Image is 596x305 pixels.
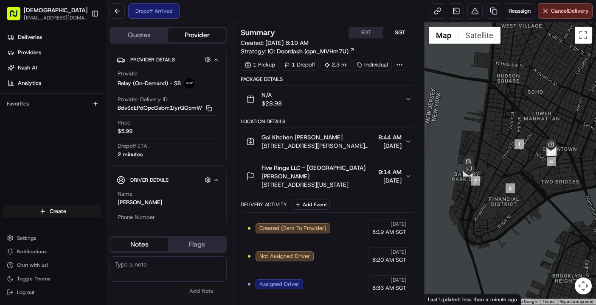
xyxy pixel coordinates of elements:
a: 💻API Documentation [68,120,140,135]
span: 8:44 AM [378,133,402,141]
div: [PERSON_NAME] [118,199,162,206]
span: 9:14 AM [378,168,402,176]
span: IO: Doordash (opn_MVHm7U) [268,47,349,55]
span: 8:19 AM SGT [372,228,406,236]
button: Five Rings LLC - [GEOGRAPHIC_DATA] [PERSON_NAME][STREET_ADDRESS][US_STATE]9:14 AM[DATE] [241,158,417,194]
button: Show satellite imagery [458,27,500,44]
button: EDT [349,27,383,38]
h3: Summary [241,29,275,36]
span: $5.99 [118,128,132,135]
span: [DATE] [378,176,402,185]
div: 2.3 mi [320,59,351,71]
p: Welcome 👋 [8,34,155,48]
div: Strategy: [241,47,355,55]
span: Nash AI [18,64,37,72]
span: [DATE] [391,249,406,255]
button: Flags [168,238,226,251]
div: Delivery Activity [241,201,287,208]
button: Provider [168,28,226,42]
span: [STREET_ADDRESS][PERSON_NAME][US_STATE] [261,141,375,150]
span: [DEMOGRAPHIC_DATA] [24,6,87,14]
span: [DATE] [391,221,406,227]
span: [DATE] [391,277,406,283]
span: 8:20 AM SGT [372,256,406,264]
button: [EMAIL_ADDRESS][DOMAIN_NAME] [24,14,87,21]
div: Start new chat [29,81,139,90]
div: 5 [547,157,556,166]
span: API Documentation [80,123,136,132]
div: Individual [353,59,392,71]
div: 📗 [8,124,15,131]
button: Start new chat [144,84,155,94]
span: Providers [18,49,41,56]
span: Phone Number [118,213,155,221]
span: Five Rings LLC - [GEOGRAPHIC_DATA] [PERSON_NAME] [261,164,375,180]
button: Notes [110,238,168,251]
span: [STREET_ADDRESS][US_STATE] [261,180,375,189]
button: Gai Kitchen [PERSON_NAME][STREET_ADDRESS][PERSON_NAME][US_STATE]8:44 AM[DATE] [241,128,417,155]
span: Provider [118,70,138,78]
button: Create [3,205,102,218]
div: 1 [514,139,524,149]
span: Reassign [509,7,531,15]
div: Last Updated: less than a minute ago [425,294,521,305]
button: Toggle fullscreen view [575,27,592,44]
a: Nash AI [3,61,106,75]
span: Create [50,208,66,215]
a: Powered byPylon [60,144,103,150]
div: 1 Dropoff [281,59,319,71]
span: 8:33 AM SGT [372,284,406,292]
button: Log out [3,286,102,298]
span: $28.98 [261,99,282,108]
a: Report a map error [559,299,593,304]
span: Price [118,119,130,127]
button: BdvScEPdOpcGabm1lyrQGcmW [118,104,212,112]
button: Driver Details [117,173,219,187]
span: Chat with us! [17,262,48,269]
button: SGT [383,27,417,38]
div: Location Details [241,118,417,125]
span: Provider Details [130,56,175,63]
button: [DEMOGRAPHIC_DATA][EMAIL_ADDRESS][DOMAIN_NAME] [3,3,88,24]
input: Clear [22,55,140,64]
span: Dropoff ETA [118,142,147,150]
button: Settings [3,232,102,244]
img: Google [427,294,455,305]
span: Assigned Driver [259,280,299,288]
div: 💻 [72,124,79,131]
img: 1736555255976-a54dd68f-1ca7-489b-9aae-adbdc363a1c4 [8,81,24,97]
span: [DATE] 8:19 AM [265,39,309,47]
button: Map camera controls [575,277,592,294]
span: Pylon [84,144,103,150]
div: 6 [506,183,515,193]
span: Driver Details [130,177,169,183]
div: Package Details [241,76,417,83]
span: Settings [17,235,36,241]
img: relay_logo_black.png [184,78,194,89]
a: Deliveries [3,30,106,44]
a: Analytics [3,76,106,90]
div: 1 Pickup [241,59,279,71]
span: Cancel Delivery [551,7,589,15]
a: Providers [3,46,106,59]
div: 4 [547,147,557,156]
span: Notifications [17,248,47,255]
div: We're available if you need us! [29,90,107,97]
a: Terms [543,299,554,304]
span: Name [118,190,132,198]
button: Chat with us! [3,259,102,271]
span: Toggle Theme [17,275,51,282]
span: Knowledge Base [17,123,65,132]
div: 2 minutes [118,151,143,158]
a: 📗Knowledge Base [5,120,68,135]
span: Gai Kitchen [PERSON_NAME] [261,133,343,141]
button: N/A$28.98 [241,86,417,113]
button: Provider Details [117,53,219,67]
button: Toggle Theme [3,273,102,285]
div: Favorites [3,97,102,111]
button: Show street map [429,27,458,44]
button: Notifications [3,246,102,258]
div: 2 [546,147,556,156]
span: Deliveries [18,33,42,41]
button: CancelDelivery [538,3,593,19]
